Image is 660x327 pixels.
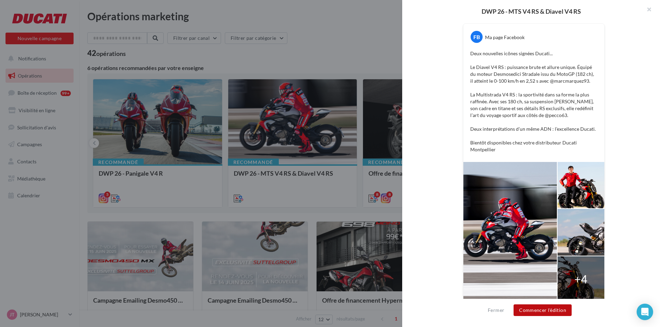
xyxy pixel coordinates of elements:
[470,50,597,153] p: Deux nouvelles icônes signées Ducati... Le Diavel V4 RS : puissance brute et allure unique. Équip...
[471,31,483,43] div: FB
[637,304,653,320] div: Open Intercom Messenger
[514,304,572,316] button: Commencer l'édition
[574,271,587,287] div: +4
[413,8,649,14] div: DWP 26 - MTS V4 RS & Diavel V4 RS
[485,306,507,314] button: Fermer
[485,34,525,41] div: Ma page Facebook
